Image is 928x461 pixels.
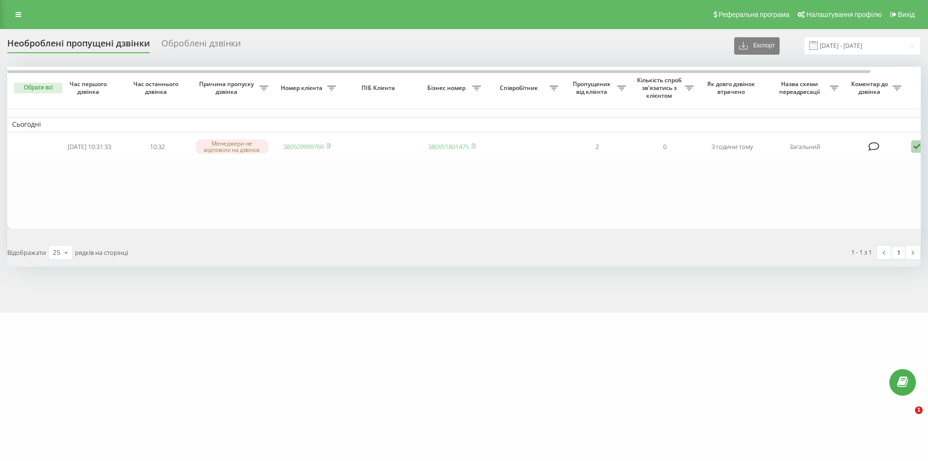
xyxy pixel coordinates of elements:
td: Загальний [766,134,843,160]
div: Оброблені дзвінки [161,38,241,53]
span: Причина пропуску дзвінка [196,80,260,95]
span: Назва схеми переадресації [771,80,830,95]
span: ПІБ Клієнта [349,84,410,92]
span: Реферальна програма [719,11,790,18]
span: Коментар до дзвінка [848,80,893,95]
a: 1 [891,246,906,259]
div: Менеджери не відповіли на дзвінок [196,139,268,154]
span: Номер клієнта [278,84,327,92]
div: Необроблені пропущені дзвінки [7,38,150,53]
span: Час першого дзвінка [63,80,116,95]
iframe: Intercom live chat [895,406,918,430]
td: 0 [631,134,698,160]
span: Пропущених від клієнта [568,80,617,95]
a: 380509999769 [283,142,324,151]
td: 3 години тому [698,134,766,160]
span: Час останнього дзвінка [131,80,183,95]
a: 380951801475 [428,142,469,151]
span: 1 [915,406,923,414]
span: Вихід [898,11,915,18]
span: Бізнес номер [423,84,472,92]
span: Як довго дзвінок втрачено [706,80,758,95]
span: Налаштування профілю [806,11,882,18]
td: 10:32 [123,134,191,160]
span: Відображати [7,248,46,257]
button: Обрати всі [14,83,62,93]
td: 2 [563,134,631,160]
span: Кількість спроб зв'язатись з клієнтом [636,76,685,99]
span: рядків на сторінці [75,248,128,257]
td: [DATE] 10:31:33 [56,134,123,160]
button: Експорт [734,37,780,55]
div: 25 [53,248,60,257]
span: Співробітник [491,84,550,92]
div: 1 - 1 з 1 [851,247,872,257]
